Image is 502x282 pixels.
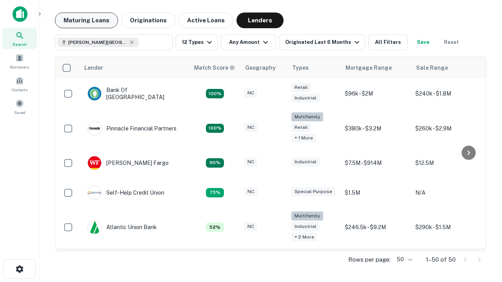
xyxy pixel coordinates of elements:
[80,57,189,79] th: Lender
[287,57,341,79] th: Types
[291,83,311,92] div: Retail
[279,34,365,50] button: Originated Last 6 Months
[87,186,164,200] div: Self-help Credit Union
[206,222,224,232] div: Matching Properties: 7, hasApolloMatch: undefined
[292,63,309,72] div: Types
[291,222,320,231] div: Industrial
[194,63,235,72] div: Capitalize uses an advanced AI algorithm to match your search with the best lender. The match sco...
[411,178,482,208] td: N/A
[244,123,257,132] div: NC
[2,73,37,94] a: Contacts
[341,57,411,79] th: Mortgage Range
[176,34,218,50] button: 12 Types
[368,34,407,50] button: All Filters
[341,178,411,208] td: $1.5M
[87,156,169,170] div: [PERSON_NAME] Fargo
[189,57,240,79] th: Capitalize uses an advanced AI algorithm to match your search with the best lender. The match sco...
[206,158,224,168] div: Matching Properties: 12, hasApolloMatch: undefined
[88,186,101,199] img: picture
[394,254,413,265] div: 50
[411,79,482,108] td: $240k - $1.8M
[13,6,27,22] img: capitalize-icon.png
[87,87,182,101] div: Bank Of [GEOGRAPHIC_DATA]
[87,121,176,136] div: Pinnacle Financial Partners
[291,134,316,143] div: + 1 more
[439,34,464,50] button: Reset
[178,13,233,28] button: Active Loans
[291,233,317,242] div: + 2 more
[341,148,411,178] td: $7.5M - $914M
[291,187,335,196] div: Special Purpose
[10,64,29,70] span: Borrowers
[341,208,411,247] td: $246.5k - $9.2M
[411,108,482,148] td: $260k - $2.9M
[348,255,391,264] p: Rows per page:
[87,220,157,234] div: Atlantic Union Bank
[194,63,233,72] h6: Match Score
[244,157,257,166] div: NC
[221,34,276,50] button: Any Amount
[291,123,311,132] div: Retail
[2,96,37,117] a: Saved
[341,79,411,108] td: $96k - $2M
[206,188,224,197] div: Matching Properties: 10, hasApolloMatch: undefined
[245,63,276,72] div: Geography
[84,63,103,72] div: Lender
[14,109,25,116] span: Saved
[68,39,127,46] span: [PERSON_NAME][GEOGRAPHIC_DATA], [GEOGRAPHIC_DATA]
[411,148,482,178] td: $12.5M
[463,194,502,232] iframe: Chat Widget
[13,41,27,47] span: Search
[121,13,175,28] button: Originations
[411,34,436,50] button: Save your search to get updates of matches that match your search criteria.
[2,51,37,72] a: Borrowers
[285,38,362,47] div: Originated Last 6 Months
[240,57,287,79] th: Geography
[88,122,101,135] img: picture
[411,57,482,79] th: Sale Range
[411,208,482,247] td: $290k - $1.5M
[12,87,27,93] span: Contacts
[426,255,456,264] p: 1–50 of 50
[244,187,257,196] div: NC
[244,89,257,98] div: NC
[55,13,118,28] button: Maturing Loans
[88,87,101,100] img: picture
[206,124,224,133] div: Matching Properties: 24, hasApolloMatch: undefined
[206,89,224,98] div: Matching Properties: 14, hasApolloMatch: undefined
[291,157,320,166] div: Industrial
[346,63,392,72] div: Mortgage Range
[236,13,284,28] button: Lenders
[416,63,448,72] div: Sale Range
[291,211,323,221] div: Multifamily
[88,221,101,234] img: picture
[341,108,411,148] td: $380k - $3.2M
[291,94,320,103] div: Industrial
[244,222,257,231] div: NC
[2,28,37,49] a: Search
[88,156,101,170] img: picture
[291,112,323,121] div: Multifamily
